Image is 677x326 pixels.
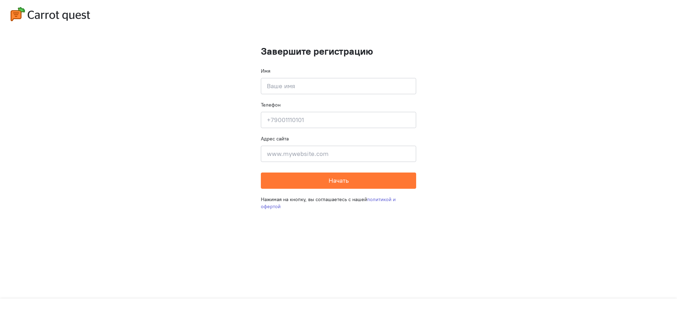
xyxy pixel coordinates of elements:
input: Ваше имя [261,78,416,94]
div: Нажимая на кнопку, вы соглашаетесь с нашей [261,189,416,217]
h1: Завершите регистрацию [261,46,416,57]
span: Начать [329,176,349,185]
img: carrot-quest-logo.svg [11,7,90,21]
button: Начать [261,173,416,189]
label: Адрес сайта [261,135,289,142]
a: политикой и офертой [261,196,396,210]
input: www.mywebsite.com [261,146,416,162]
label: Телефон [261,101,281,108]
input: +79001110101 [261,112,416,128]
label: Имя [261,67,270,74]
